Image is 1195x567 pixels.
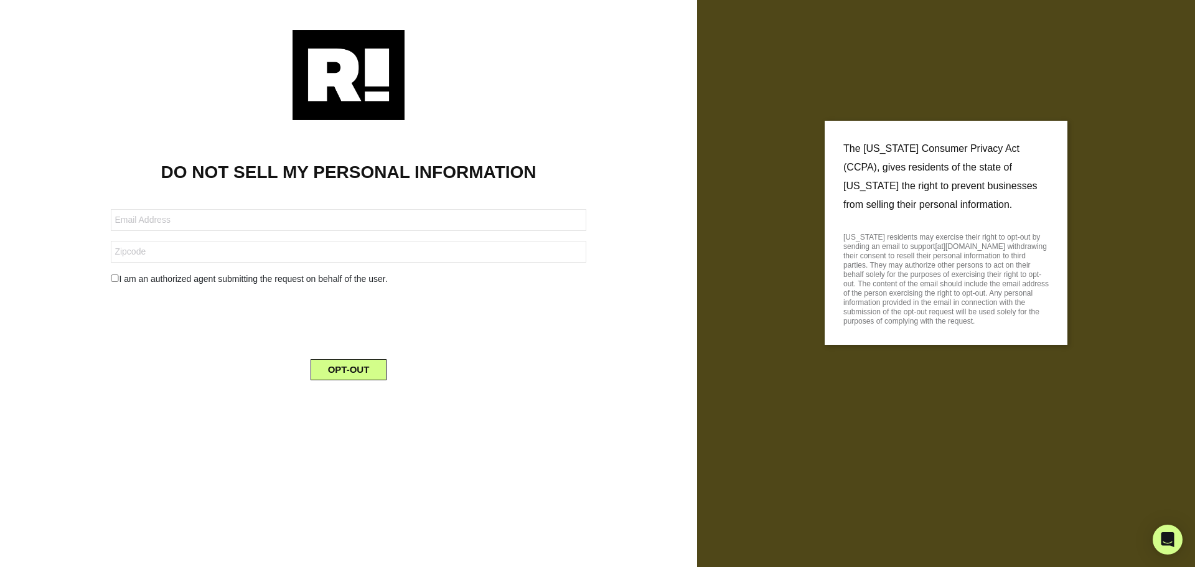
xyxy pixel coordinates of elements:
div: I am an authorized agent submitting the request on behalf of the user. [101,273,595,286]
p: [US_STATE] residents may exercise their right to opt-out by sending an email to support[at][DOMAI... [843,229,1049,326]
iframe: reCAPTCHA [254,296,443,344]
div: Open Intercom Messenger [1153,525,1183,555]
p: The [US_STATE] Consumer Privacy Act (CCPA), gives residents of the state of [US_STATE] the right ... [843,139,1049,214]
input: Zipcode [111,241,586,263]
button: OPT-OUT [311,359,387,380]
img: Retention.com [293,30,405,120]
input: Email Address [111,209,586,231]
h1: DO NOT SELL MY PERSONAL INFORMATION [19,162,678,183]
